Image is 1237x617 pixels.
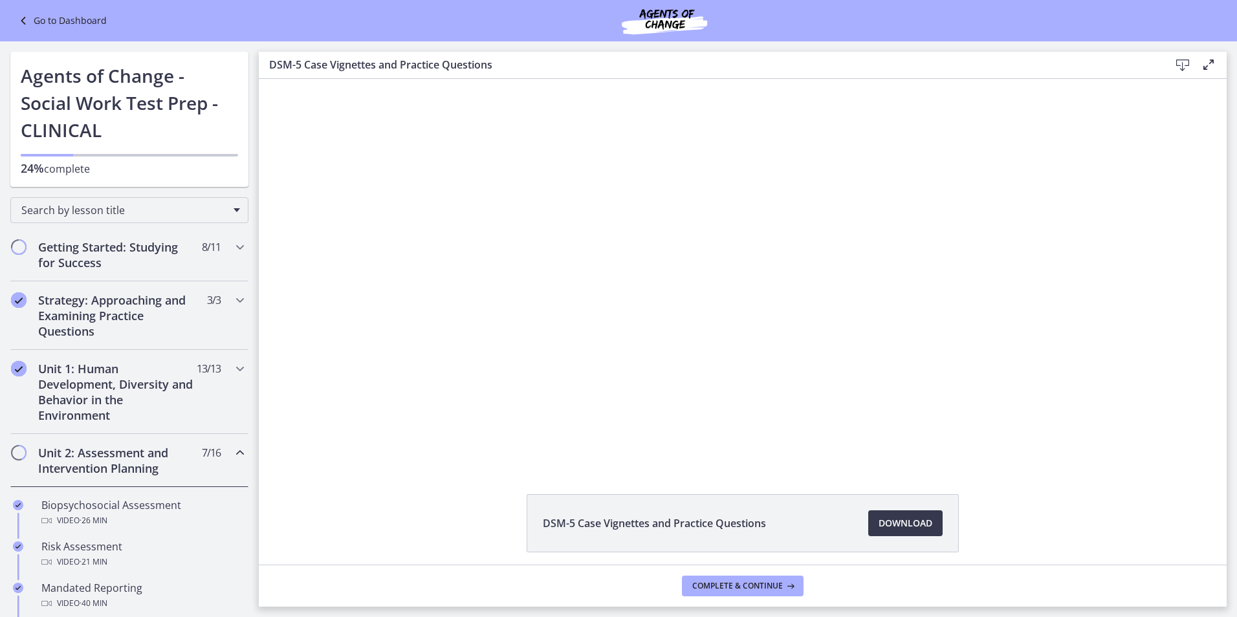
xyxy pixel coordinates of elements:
[202,445,221,460] span: 7 / 16
[16,13,107,28] a: Go to Dashboard
[197,361,221,376] span: 13 / 13
[10,197,248,223] div: Search by lesson title
[41,497,243,528] div: Biopsychosocial Assessment
[41,513,243,528] div: Video
[21,160,44,176] span: 24%
[41,554,243,570] div: Video
[80,596,107,611] span: · 40 min
[13,500,23,510] i: Completed
[41,596,243,611] div: Video
[682,576,804,596] button: Complete & continue
[38,361,196,423] h2: Unit 1: Human Development, Diversity and Behavior in the Environment
[80,554,107,570] span: · 21 min
[13,541,23,552] i: Completed
[269,57,1149,72] h3: DSM-5 Case Vignettes and Practice Questions
[868,510,943,536] a: Download
[80,513,107,528] span: · 26 min
[41,539,243,570] div: Risk Assessment
[692,581,783,591] span: Complete & continue
[38,445,196,476] h2: Unit 2: Assessment and Intervention Planning
[41,580,243,611] div: Mandated Reporting
[587,5,742,36] img: Agents of Change
[38,292,196,339] h2: Strategy: Approaching and Examining Practice Questions
[207,292,221,308] span: 3 / 3
[543,515,766,531] span: DSM-5 Case Vignettes and Practice Questions
[202,239,221,255] span: 8 / 11
[11,292,27,308] i: Completed
[11,361,27,376] i: Completed
[21,62,238,144] h1: Agents of Change - Social Work Test Prep - CLINICAL
[879,515,932,531] span: Download
[13,583,23,593] i: Completed
[21,160,238,177] p: complete
[259,79,1227,464] iframe: Video Lesson
[21,203,227,217] span: Search by lesson title
[38,239,196,270] h2: Getting Started: Studying for Success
